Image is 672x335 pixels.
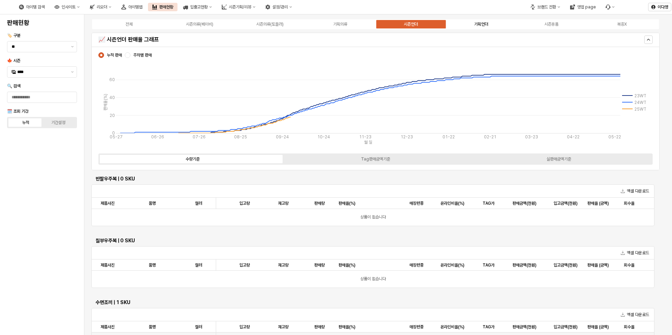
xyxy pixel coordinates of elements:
[159,5,173,9] div: 판매현황
[333,22,347,27] div: 기획의류
[278,324,289,330] span: 재고량
[239,324,250,330] span: 입고량
[409,324,424,330] span: 매장편중
[190,5,208,9] div: 입출고현황
[26,5,45,9] div: 아이템 검색
[409,262,424,268] span: 매장편중
[338,262,355,268] span: 판매율(%)
[648,3,671,11] button: 이다영
[84,14,672,335] main: App Frame
[186,22,213,27] div: 시즌의류(베이비)
[338,324,355,330] span: 판매율(%)
[92,271,654,288] div: 상품이 없습니다
[195,201,202,206] span: 컬러
[164,21,234,27] label: 시즌의류(베이비)
[7,19,77,26] h4: 판매현황
[624,262,634,268] span: 회수율
[624,324,634,330] span: 회수율
[314,201,325,206] span: 판매량
[483,201,495,206] span: TAG가
[512,262,536,268] span: 판매금액(천원)
[149,324,156,330] span: 품명
[617,22,627,27] div: 복종X
[554,262,577,268] span: 입고금액(천원)
[338,201,355,206] span: 판매율(%)
[278,262,289,268] span: 재고량
[117,3,147,11] button: 아이템맵
[195,262,202,268] span: 컬러
[577,5,596,9] div: 영업 page
[92,209,654,226] div: 상품이 없습니다
[440,201,464,206] span: 온라인비율(%)
[512,201,536,206] span: 판매금액(천원)
[618,249,652,257] button: 엑셀 다운로드
[526,3,564,11] button: 브랜드 전환
[409,201,424,206] span: 매장편중
[516,21,587,27] label: 시즌용품
[305,21,375,27] label: 기획의류
[7,84,20,88] span: 🔍 검색
[149,201,156,206] span: 품명
[272,5,288,9] div: 설정/관리
[96,299,650,306] h6: 수면조끼 | 1 SKU
[68,67,77,77] button: 제안 사항 표시
[96,176,650,182] h6: 반팔우주복 | 0 SKU
[9,119,42,126] label: 누적
[179,3,216,11] button: 입출고현황
[544,22,558,27] div: 시즌용품
[133,52,152,58] span: 주차별 판매
[404,22,418,27] div: 시즌언더
[98,36,513,43] h5: 📈 시즌언더 판매율 그래프
[483,262,495,268] span: TAG가
[587,324,609,330] span: 판매율 (금액)
[474,22,488,27] div: 기획언더
[483,324,495,330] span: TAG가
[537,5,556,9] div: 브랜드 전환
[7,58,20,63] span: 🍁 시즌
[314,324,325,330] span: 판매량
[107,52,122,58] span: 누적 판매
[314,262,325,268] span: 판매량
[7,33,20,38] span: 🏷️ 구분
[554,201,577,206] span: 입고금액(천원)
[218,3,260,11] div: 시즌기획/리뷰
[512,324,536,330] span: 판매금액(천원)
[101,262,115,268] span: 제품사진
[186,157,200,162] div: 수량기준
[94,21,164,27] label: 전체
[566,3,600,11] button: 영업 page
[22,120,29,125] div: 누적
[50,3,84,11] button: 인사이트
[148,3,177,11] button: 판매현황
[7,109,28,114] span: 🗓️ 조회 기간
[101,201,115,206] span: 제품사진
[618,187,652,195] button: 엑셀 다운로드
[42,119,75,126] label: 기간설정
[361,157,390,162] div: Tag판매금액기준
[261,3,296,11] div: 설정/관리
[85,3,116,11] button: 리오더
[587,201,609,206] span: 판매율 (금액)
[256,22,284,27] div: 시즌의류(토들러)
[284,156,467,162] label: Tag판매금액기준
[239,262,250,268] span: 입고량
[658,4,668,10] p: 이다영
[15,3,49,11] button: 아이템 검색
[229,5,251,9] div: 시즌기획/리뷰
[644,35,653,44] button: Hide
[195,324,202,330] span: 컬러
[467,156,650,162] label: 실판매금액기준
[101,324,115,330] span: 제품사진
[446,21,516,27] label: 기획언더
[68,41,77,52] button: 제안 사항 표시
[618,310,652,319] button: 엑셀 다운로드
[278,201,289,206] span: 재고량
[235,21,305,27] label: 시즌의류(토들러)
